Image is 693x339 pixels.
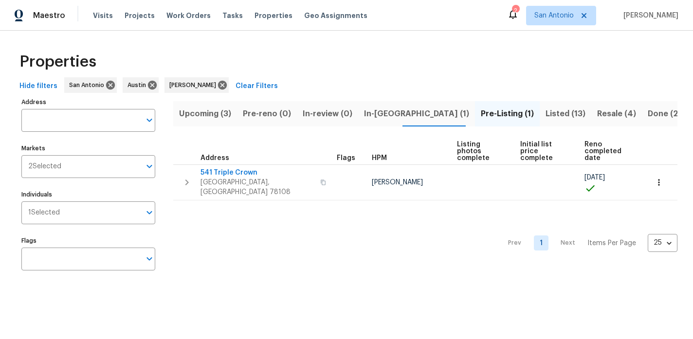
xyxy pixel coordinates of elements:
[546,107,585,121] span: Listed (13)
[93,11,113,20] span: Visits
[201,155,229,161] span: Address
[499,206,677,280] nav: Pagination Navigation
[21,145,155,151] label: Markets
[304,11,367,20] span: Geo Assignments
[16,77,61,95] button: Hide filters
[481,107,534,121] span: Pre-Listing (1)
[201,178,314,197] span: [GEOGRAPHIC_DATA], [GEOGRAPHIC_DATA] 78108
[19,80,57,92] span: Hide filters
[28,162,61,171] span: 2 Selected
[372,179,423,186] span: [PERSON_NAME]
[648,107,691,121] span: Done (293)
[584,174,605,181] span: [DATE]
[166,11,211,20] span: Work Orders
[169,80,220,90] span: [PERSON_NAME]
[620,11,678,20] span: [PERSON_NAME]
[587,238,636,248] p: Items Per Page
[255,11,292,20] span: Properties
[457,141,504,161] span: Listing photos complete
[64,77,117,93] div: San Antonio
[123,77,159,93] div: Austin
[512,6,519,16] div: 2
[534,235,548,250] a: Goto page 1
[128,80,150,90] span: Austin
[21,238,155,244] label: Flags
[364,107,469,121] span: In-[GEOGRAPHIC_DATA] (1)
[125,11,155,20] span: Projects
[19,57,96,67] span: Properties
[337,155,355,161] span: Flags
[303,107,352,121] span: In-review (0)
[201,168,314,178] span: 541 Triple Crown
[372,155,387,161] span: HPM
[584,141,632,161] span: Reno completed date
[520,141,568,161] span: Initial list price complete
[597,107,636,121] span: Resale (4)
[69,80,108,90] span: San Antonio
[222,12,243,19] span: Tasks
[648,230,677,255] div: 25
[143,113,156,127] button: Open
[143,206,156,219] button: Open
[179,107,231,121] span: Upcoming (3)
[28,209,60,217] span: 1 Selected
[243,107,291,121] span: Pre-reno (0)
[33,11,65,20] span: Maestro
[21,192,155,197] label: Individuals
[164,77,229,93] div: [PERSON_NAME]
[21,99,155,105] label: Address
[232,77,282,95] button: Clear Filters
[534,11,574,20] span: San Antonio
[236,80,278,92] span: Clear Filters
[143,160,156,173] button: Open
[143,252,156,266] button: Open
